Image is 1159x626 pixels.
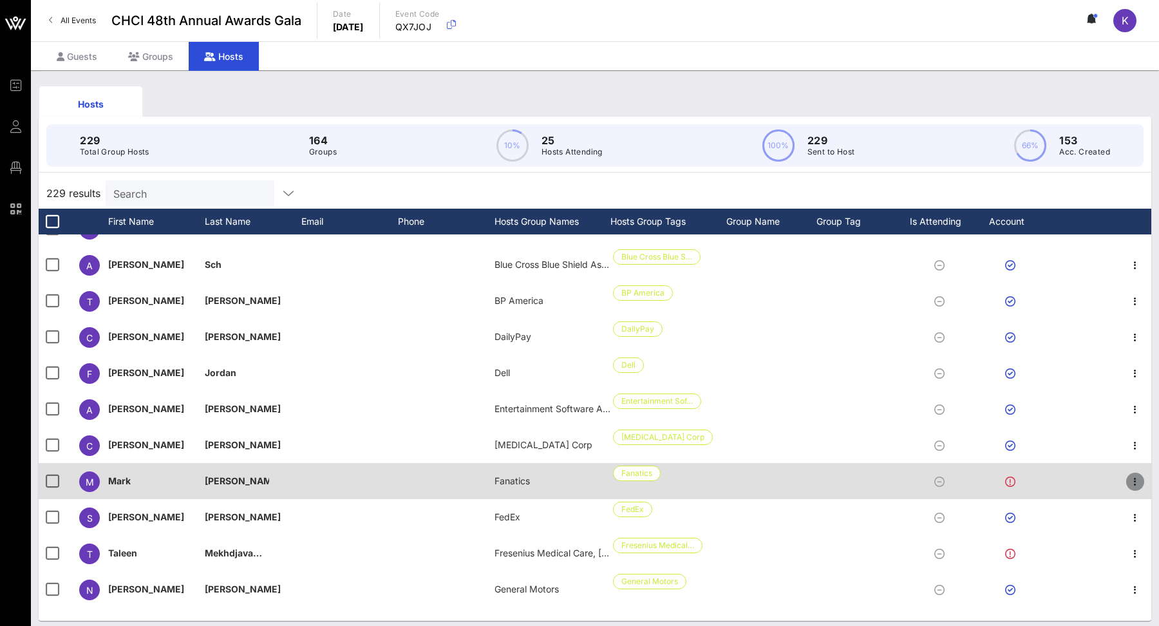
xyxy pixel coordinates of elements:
[87,296,93,307] span: T
[621,394,693,408] span: Entertainment Sof…
[108,259,184,270] span: [PERSON_NAME]
[108,439,184,450] span: [PERSON_NAME]
[87,549,93,560] span: T
[205,583,281,594] span: [PERSON_NAME]
[807,133,855,148] p: 229
[621,358,636,372] span: Dell
[395,21,440,33] p: QX7JOJ
[41,42,113,71] div: Guests
[108,295,184,306] span: [PERSON_NAME]
[621,250,692,264] span: Blue Cross Blue S…
[621,502,644,517] span: FedEx
[205,403,281,414] span: [PERSON_NAME]
[205,295,281,306] span: [PERSON_NAME]
[86,332,93,343] span: C
[87,368,92,379] span: F
[108,209,205,234] div: First Name
[495,295,543,306] span: BP America
[726,209,816,234] div: Group Name
[108,583,184,594] span: [PERSON_NAME]
[816,209,907,234] div: Group Tag
[61,15,96,25] span: All Events
[333,21,364,33] p: [DATE]
[49,97,133,111] div: Hosts
[621,322,654,336] span: DailyPay
[1113,9,1136,32] div: K
[542,146,603,158] p: Hosts Attending
[86,404,93,415] span: A
[108,463,173,499] p: Mark
[86,477,94,488] span: M
[621,466,652,480] span: Fanatics
[807,146,855,158] p: Sent to Host
[1059,146,1110,158] p: Acc. Created
[113,42,189,71] div: Groups
[205,463,269,499] p: [PERSON_NAME]
[309,146,337,158] p: Groups
[108,511,184,522] span: [PERSON_NAME]
[205,439,281,450] span: [PERSON_NAME]
[495,547,690,558] span: Fresenius Medical Care, [GEOGRAPHIC_DATA]
[108,331,184,342] span: [PERSON_NAME]
[495,439,592,450] span: [MEDICAL_DATA] Corp
[301,209,398,234] div: Email
[1122,14,1129,27] span: K
[205,331,281,342] span: [PERSON_NAME]
[495,331,531,342] span: DailyPay
[46,185,100,201] span: 229 results
[398,209,495,234] div: Phone
[87,513,93,524] span: S
[111,11,301,30] span: CHCI 48th Annual Awards Gala
[621,430,704,444] span: [MEDICAL_DATA] Corp
[495,583,559,594] span: General Motors
[977,209,1048,234] div: Account
[495,403,671,414] span: Entertainment Software Association (ESA)
[41,10,104,31] a: All Events
[80,146,149,158] p: Total Group Hosts
[333,8,364,21] p: Date
[86,585,93,596] span: N
[205,367,236,378] span: Jordan
[205,511,281,522] span: [PERSON_NAME]
[621,286,664,300] span: BP America
[495,209,610,234] div: Hosts Group Names
[80,133,149,148] p: 229
[495,259,639,270] span: Blue Cross Blue Shield Association
[205,535,269,571] p: Mekhdjava…
[86,260,93,271] span: A
[205,209,301,234] div: Last Name
[108,535,173,571] p: Taleen
[495,367,510,378] span: Dell
[309,133,337,148] p: 164
[189,42,259,71] div: Hosts
[395,8,440,21] p: Event Code
[495,511,520,522] span: FedEx
[108,367,184,378] span: [PERSON_NAME]
[1059,133,1110,148] p: 153
[495,475,530,486] span: Fanatics
[86,441,93,451] span: C
[610,209,726,234] div: Hosts Group Tags
[621,538,694,553] span: Fresenius Medical…
[108,403,184,414] span: [PERSON_NAME]
[621,574,678,589] span: General Motors
[542,133,603,148] p: 25
[907,209,977,234] div: Is Attending
[205,259,221,270] span: Sch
